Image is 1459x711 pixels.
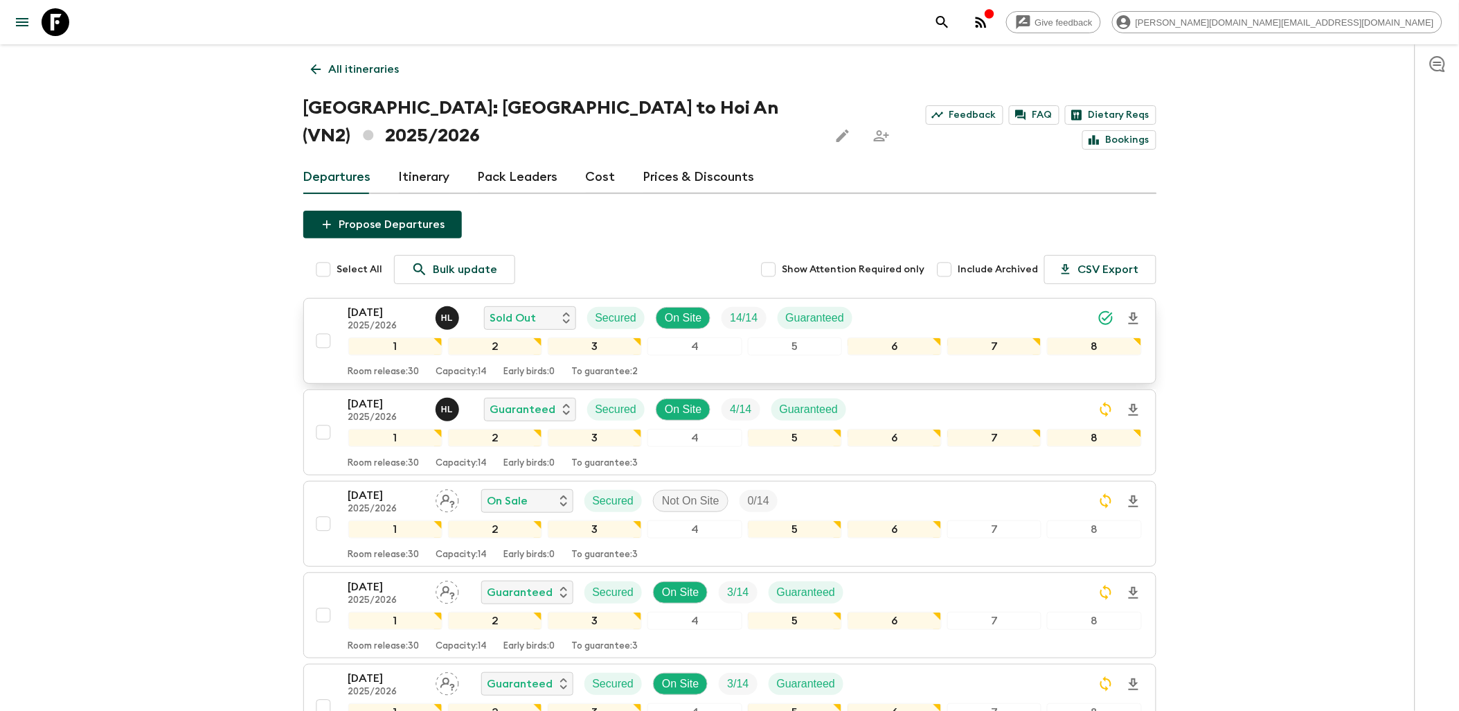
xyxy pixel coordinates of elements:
svg: Sync Required - Changes detected [1098,401,1114,418]
div: 4 [647,429,742,447]
div: Secured [584,490,643,512]
p: [DATE] [348,579,424,595]
a: Pack Leaders [478,161,558,194]
div: Secured [587,307,645,329]
p: [DATE] [348,670,424,687]
div: 5 [748,429,842,447]
button: HL [436,398,462,421]
div: 8 [1047,429,1141,447]
p: 2025/2026 [348,595,424,606]
div: Trip Fill [722,398,760,421]
span: [PERSON_NAME][DOMAIN_NAME][EMAIL_ADDRESS][DOMAIN_NAME] [1128,17,1442,28]
div: 5 [748,337,842,355]
button: [DATE]2025/2026Hoang Le NgocSold OutSecuredOn SiteTrip FillGuaranteed12345678Room release:30Capac... [303,298,1156,384]
div: 2 [448,520,542,538]
div: Secured [584,673,643,695]
a: Bookings [1082,130,1156,150]
p: All itineraries [329,61,400,78]
p: Room release: 30 [348,458,420,469]
p: Room release: 30 [348,550,420,561]
svg: Sync Required - Changes detected [1098,676,1114,692]
div: 4 [647,612,742,630]
svg: Sync Required - Changes detected [1098,584,1114,601]
a: Give feedback [1006,11,1101,33]
p: 3 / 14 [727,584,749,601]
div: 3 [548,612,642,630]
span: Assign pack leader [436,585,459,596]
button: search adventures [929,8,956,36]
div: 1 [348,429,442,447]
p: To guarantee: 3 [572,550,638,561]
svg: Synced Successfully [1098,310,1114,326]
div: 5 [748,612,842,630]
p: Not On Site [662,493,719,509]
p: To guarantee: 3 [572,458,638,469]
button: [DATE]2025/2026Assign pack leaderOn SaleSecuredNot On SiteTrip Fill12345678Room release:30Capacit... [303,481,1156,567]
span: Show Attention Required only [782,263,925,276]
p: Capacity: 14 [436,550,487,561]
p: 3 / 14 [727,676,749,692]
p: To guarantee: 3 [572,641,638,652]
div: 7 [947,337,1041,355]
p: [DATE] [348,487,424,504]
div: 8 [1047,337,1141,355]
p: Secured [593,493,634,509]
div: Trip Fill [722,307,766,329]
p: Early birds: 0 [504,367,555,378]
div: 4 [647,520,742,538]
p: Early birds: 0 [504,550,555,561]
div: On Site [656,398,710,421]
div: Secured [584,581,643,604]
p: 2025/2026 [348,412,424,423]
a: Departures [303,161,371,194]
button: [DATE]2025/2026Assign pack leaderGuaranteedSecuredOn SiteTrip FillGuaranteed12345678Room release:... [303,572,1156,658]
div: 6 [848,337,942,355]
svg: Download Onboarding [1125,676,1142,693]
div: Trip Fill [719,581,757,604]
span: Give feedback [1028,17,1100,28]
a: Dietary Reqs [1065,105,1156,125]
div: 7 [947,612,1041,630]
p: 4 / 14 [730,401,751,418]
svg: Download Onboarding [1125,310,1142,327]
p: Capacity: 14 [436,458,487,469]
a: Itinerary [399,161,450,194]
div: 4 [647,337,742,355]
div: Trip Fill [719,673,757,695]
p: On Site [662,584,699,601]
div: Secured [587,398,645,421]
div: 2 [448,429,542,447]
p: Guaranteed [490,401,556,418]
p: 2025/2026 [348,504,424,515]
div: 3 [548,337,642,355]
p: [DATE] [348,396,424,412]
button: HL [436,306,462,330]
p: Early birds: 0 [504,458,555,469]
div: 6 [848,520,942,538]
button: [DATE]2025/2026Hoang Le NgocGuaranteedSecuredOn SiteTrip FillGuaranteed12345678Room release:30Cap... [303,389,1156,475]
span: Hoang Le Ngoc [436,310,462,322]
p: On Site [662,676,699,692]
div: 6 [848,429,942,447]
p: 0 / 14 [748,493,769,509]
p: Capacity: 14 [436,641,487,652]
p: Guaranteed [777,676,836,692]
div: On Site [653,673,708,695]
div: 1 [348,520,442,538]
div: 8 [1047,612,1141,630]
span: Select All [337,263,383,276]
p: 2025/2026 [348,321,424,332]
p: To guarantee: 2 [572,367,638,378]
div: 6 [848,612,942,630]
div: 8 [1047,520,1141,538]
a: All itineraries [303,55,407,83]
p: H L [441,313,453,324]
p: On Site [665,310,701,326]
div: Trip Fill [740,490,778,512]
span: Share this itinerary [868,122,895,150]
button: CSV Export [1044,255,1156,284]
div: 3 [548,520,642,538]
span: Include Archived [958,263,1039,276]
button: Edit this itinerary [829,122,857,150]
a: Prices & Discounts [643,161,755,194]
